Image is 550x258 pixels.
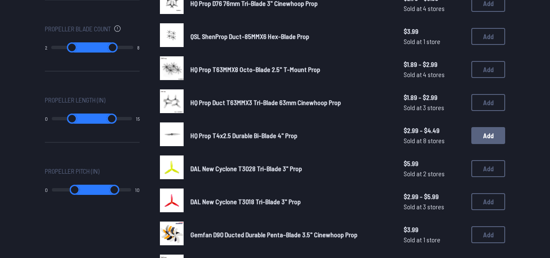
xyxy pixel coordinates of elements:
img: image [160,155,184,179]
span: Propeller Length (in) [45,95,105,105]
span: HQ Prop T63MMX8 Octo-Blade 2.5" T-Mount Prop [190,65,320,73]
span: Sold at 4 stores [404,69,465,80]
output: 15 [136,115,140,122]
span: DAL New Cyclone T3028 Tri-Blade 3" Prop [190,164,302,172]
a: DAL New Cyclone T3028 Tri-Blade 3" Prop [190,164,390,174]
span: DAL New Cyclone T3018 Tri-Blade 3" Prop [190,197,301,205]
button: Add [471,226,505,243]
span: HQ Prop T4x2.5 Durable Bi-Blade 4" Prop [190,131,297,139]
span: Sold at 1 store [404,36,465,47]
span: $3.99 [404,225,465,235]
img: image [160,23,184,47]
output: 8 [137,44,140,51]
a: DAL New Cyclone T3018 Tri-Blade 3" Prop [190,197,390,207]
a: HQ Prop T63MMX8 Octo-Blade 2.5" T-Mount Prop [190,64,390,75]
a: image [160,122,184,149]
img: image [160,122,184,146]
span: QSL ShenProp Duct-85MMX6 Hex-Blade Prop [190,32,309,40]
a: image [160,222,184,248]
img: image [160,56,184,80]
span: Sold at 4 stores [404,3,465,14]
output: 0 [45,186,48,193]
img: image [160,89,184,113]
span: Propeller Blade Count [45,24,111,34]
a: HQ Prop T4x2.5 Durable Bi-Blade 4" Prop [190,130,390,141]
a: image [160,56,184,83]
span: Sold at 3 stores [404,202,465,212]
button: Add [471,160,505,177]
span: Sold at 1 store [404,235,465,245]
span: Sold at 2 stores [404,169,465,179]
span: Gemfan D90 Ducted Durable Penta-Blade 3.5" Cinewhoop Prop [190,230,357,239]
span: $3.99 [404,26,465,36]
span: $2.99 - $4.49 [404,125,465,136]
button: Add [471,193,505,210]
a: image [160,23,184,50]
a: Gemfan D90 Ducted Durable Penta-Blade 3.5" Cinewhoop Prop [190,230,390,240]
span: $2.99 - $5.99 [404,191,465,202]
span: Sold at 3 stores [404,103,465,113]
img: image [160,189,184,212]
button: Add [471,61,505,78]
a: image [160,155,184,182]
img: image [160,222,184,245]
span: Sold at 8 stores [404,136,465,146]
a: QSL ShenProp Duct-85MMX6 Hex-Blade Prop [190,31,390,42]
a: image [160,89,184,116]
a: image [160,189,184,215]
output: 2 [45,44,47,51]
span: $1.89 - $2.99 [404,92,465,103]
span: Propeller Pitch (in) [45,166,99,176]
output: 10 [135,186,140,193]
span: HQ Prop Duct T63MMX3 Tri-Blade 63mm Cinewhoop Prop [190,98,341,106]
span: $1.89 - $2.99 [404,59,465,69]
button: Add [471,28,505,45]
button: Add [471,94,505,111]
a: HQ Prop Duct T63MMX3 Tri-Blade 63mm Cinewhoop Prop [190,97,390,108]
span: $5.99 [404,158,465,169]
output: 0 [45,115,48,122]
button: Add [471,127,505,144]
